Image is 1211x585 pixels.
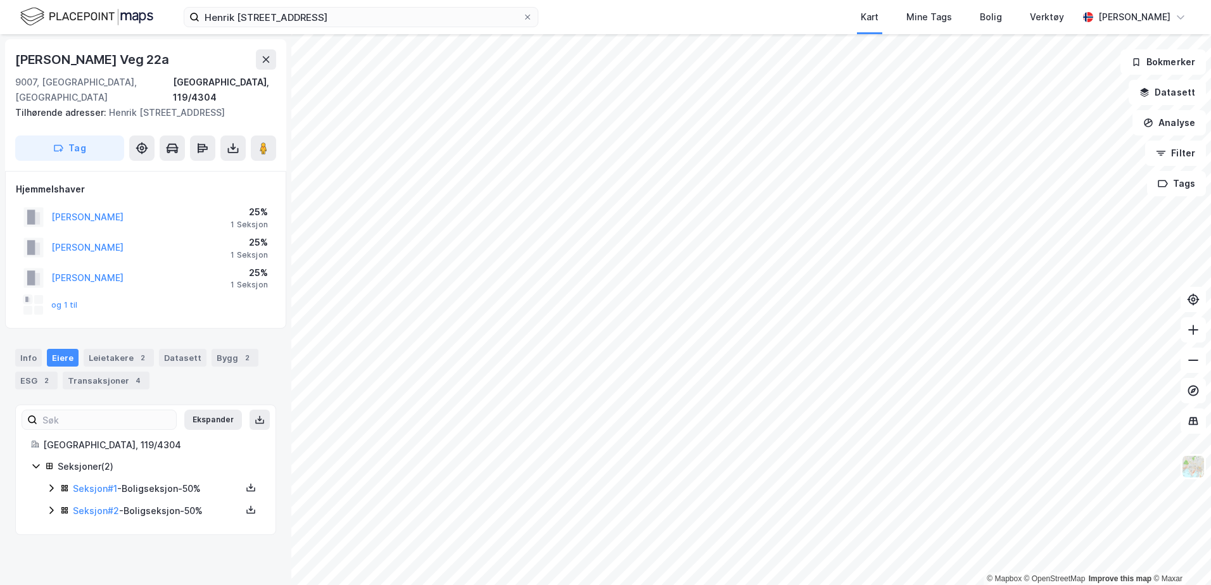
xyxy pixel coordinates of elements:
div: Leietakere [84,349,154,367]
button: Bokmerker [1120,49,1206,75]
div: Eiere [47,349,79,367]
div: Bygg [212,349,258,367]
img: logo.f888ab2527a4732fd821a326f86c7f29.svg [20,6,153,28]
a: Improve this map [1089,574,1151,583]
div: - Boligseksjon - 50% [73,481,241,496]
div: Kontrollprogram for chat [1148,524,1211,585]
div: Datasett [159,349,206,367]
div: ESG [15,372,58,389]
span: Tilhørende adresser: [15,107,109,118]
iframe: Chat Widget [1148,524,1211,585]
div: Bolig [980,9,1002,25]
button: Tag [15,135,124,161]
button: Tags [1147,171,1206,196]
div: 2 [136,351,149,364]
div: 1 Seksjon [231,280,268,290]
div: - Boligseksjon - 50% [73,503,241,519]
div: [GEOGRAPHIC_DATA], 119/4304 [173,75,276,105]
button: Datasett [1129,80,1206,105]
div: 9007, [GEOGRAPHIC_DATA], [GEOGRAPHIC_DATA] [15,75,173,105]
div: [GEOGRAPHIC_DATA], 119/4304 [43,437,260,453]
div: Transaksjoner [63,372,149,389]
button: Analyse [1132,110,1206,135]
a: Mapbox [987,574,1022,583]
div: [PERSON_NAME] Veg 22a [15,49,172,70]
a: OpenStreetMap [1024,574,1086,583]
div: 25% [231,204,268,220]
a: Seksjon#2 [73,505,119,516]
img: Z [1181,455,1205,479]
div: Kart [861,9,878,25]
button: Ekspander [184,410,242,430]
div: 2 [40,374,53,387]
a: Seksjon#1 [73,483,117,494]
input: Søk på adresse, matrikkel, gårdeiere, leietakere eller personer [200,8,523,27]
div: Verktøy [1030,9,1064,25]
div: Info [15,349,42,367]
div: 1 Seksjon [231,250,268,260]
div: 25% [231,265,268,280]
div: [PERSON_NAME] [1098,9,1170,25]
div: 2 [241,351,253,364]
div: 25% [231,235,268,250]
button: Filter [1145,141,1206,166]
div: Henrik [STREET_ADDRESS] [15,105,266,120]
div: 1 Seksjon [231,220,268,230]
div: Mine Tags [906,9,952,25]
div: 4 [132,374,144,387]
div: Seksjoner ( 2 ) [58,459,260,474]
div: Hjemmelshaver [16,182,276,197]
input: Søk [37,410,176,429]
